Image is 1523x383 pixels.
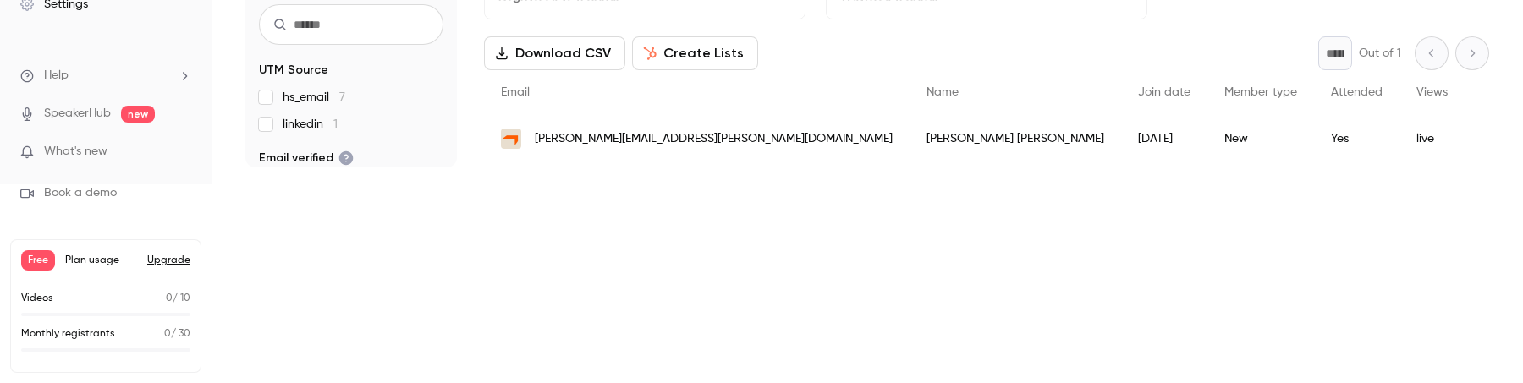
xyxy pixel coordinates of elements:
button: Create Lists [632,36,758,70]
span: UTM Source [259,62,328,79]
span: What's new [44,143,107,161]
span: Plan usage [65,254,137,267]
span: Name [926,86,959,98]
span: Free [21,250,55,271]
span: hs_email [283,89,345,106]
p: / 10 [166,291,190,306]
img: newsec.dk [501,129,521,149]
span: 1 [333,118,338,130]
div: New [1207,115,1314,162]
p: Videos [21,291,53,306]
span: Member type [1224,86,1297,98]
p: Out of 1 [1359,45,1401,62]
span: Join date [1138,86,1190,98]
li: help-dropdown-opener [20,67,191,85]
div: - [1399,162,1492,210]
span: Book a demo [44,184,117,202]
span: new [121,106,155,123]
span: Help [44,67,69,85]
p: Monthly registrants [21,326,115,342]
div: [DATE] [1121,115,1207,162]
span: Views [1416,86,1448,98]
button: Upgrade [147,254,190,267]
button: Download CSV [484,36,625,70]
iframe: Noticeable Trigger [171,145,191,160]
span: Attended [1331,86,1383,98]
div: Yes [1314,115,1399,162]
span: Email verified [259,150,354,167]
p: / 30 [164,326,190,342]
span: [PERSON_NAME][EMAIL_ADDRESS][PERSON_NAME][DOMAIN_NAME] [535,130,893,148]
span: Email [501,86,530,98]
div: [DATE] [1121,162,1207,210]
div: [PERSON_NAME] [PERSON_NAME] [910,115,1121,162]
span: linkedin [283,116,338,133]
div: live [1399,115,1492,162]
div: No [1314,162,1399,210]
a: SpeakerHub [44,105,111,123]
div: [PERSON_NAME] Mulady [910,162,1121,210]
span: 7 [339,91,345,103]
div: New [1207,162,1314,210]
span: 0 [164,329,171,339]
span: 0 [166,293,173,304]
